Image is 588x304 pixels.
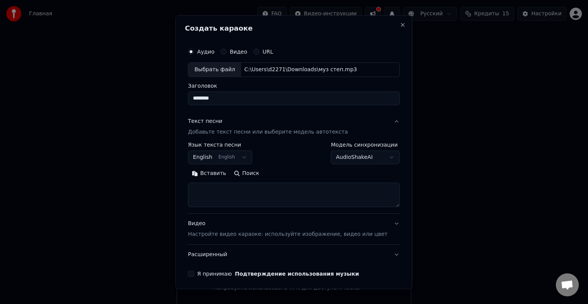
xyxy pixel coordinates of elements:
label: Заголовок [188,83,400,88]
div: Текст песниДобавьте текст песни или выберите модель автотекста [188,142,400,213]
h2: Создать караоке [185,25,403,32]
button: Я принимаю [235,271,359,276]
label: Модель синхронизации [331,142,400,147]
div: Видео [188,220,387,238]
div: C:\Users\d2271\Downloads\муз степ.mp3 [241,66,360,74]
label: URL [263,49,273,54]
label: Аудио [197,49,214,54]
div: Текст песни [188,118,222,125]
label: Язык текста песни [188,142,252,147]
p: Добавьте текст песни или выберите модель автотекста [188,128,348,136]
button: Текст песниДобавьте текст песни или выберите модель автотекста [188,111,400,142]
div: Выбрать файл [188,63,241,77]
button: Поиск [230,167,263,180]
button: Расширенный [188,245,400,265]
p: Настройте видео караоке: используйте изображение, видео или цвет [188,230,387,238]
label: Я принимаю [197,271,359,276]
button: Вставить [188,167,230,180]
button: ВидеоНастройте видео караоке: используйте изображение, видео или цвет [188,214,400,244]
label: Видео [230,49,247,54]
